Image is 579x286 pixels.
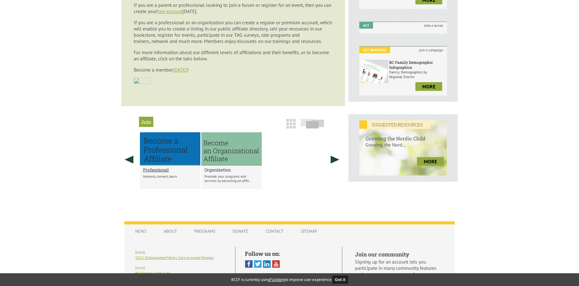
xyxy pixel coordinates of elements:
[294,225,323,237] a: Sitemap
[139,117,153,127] h2: Join
[245,260,253,268] img: Facebook
[134,2,333,14] p: If you are a parent or professional looking to join a forum or register for an event, then you ca...
[272,260,280,268] img: You Tube
[201,132,262,189] li: Organization
[135,251,226,255] h6: [DATE]
[270,277,285,282] a: Fullstory
[143,174,197,179] p: Network, connect, learn
[129,225,153,237] a: News
[415,82,442,91] a: more
[389,70,445,79] p: Family Demographics by Regional District
[226,225,255,237] a: Donate
[263,260,271,268] img: Linked In
[284,122,298,132] a: Grid View
[254,260,262,268] img: Twitter
[204,167,259,173] a: Organization
[333,276,348,284] button: Got it
[359,120,431,129] em: SUGGESTED RESOURCES
[389,60,445,70] h6: BC Family Demographic Infographics
[415,47,447,53] i: join a campaign
[245,250,333,257] h5: Follow us on:
[420,22,447,29] i: take a survey
[359,129,447,142] h6: Growing the Nordic Child
[143,167,197,173] a: Professional
[134,67,333,73] p: Become a member !
[204,174,259,183] p: Promote your programs and services by becoming an affili...
[417,157,444,166] a: more
[135,266,226,270] h6: [DATE]
[157,225,183,237] a: About
[359,142,447,154] p: Growing the Nord...
[359,47,390,53] em: Get Involved
[301,119,324,129] img: slide-icon.png
[259,225,290,237] a: Contact
[135,255,214,260] a: 2025 Distinguished Family Service Award Winners
[134,19,332,44] span: If you are a professional or an organization you can create a regular or premium account, which w...
[188,225,222,237] a: Programs
[359,22,373,29] em: Act
[140,132,200,189] li: Professional
[173,67,187,73] a: [DATE]
[134,49,333,62] p: For more information about our different levels of affiliations and their benefits, or to become ...
[299,122,326,132] a: Slide View
[355,259,444,284] p: Signing up for an account lets you participate in many community features such as comments, surve...
[355,251,444,258] h5: Join our community
[157,8,182,14] a: free account
[135,271,170,275] a: BCCF Hosts 48th AGM
[286,119,296,129] img: grid-icon.png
